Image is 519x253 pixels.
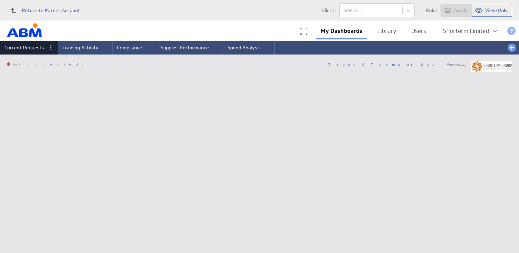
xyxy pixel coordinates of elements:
[58,41,113,55] li: Training Activity
[471,61,512,72] img: ShortTerm_Horizontal_RGB_300dpi%20-%20119%20by%2030%20pixels.jpg
[447,63,466,66] span: Powered by
[406,24,431,38] a: Users
[440,4,472,17] button: View as Admin
[454,7,468,13] span: Admin
[300,28,307,35] div: Enter full screen (TV) mode
[7,62,83,67] span: Not connected.
[22,8,80,13] span: Return to Parent Account
[472,4,512,17] button: View as View-Only
[4,45,44,51] span: Current Requests
[372,24,401,38] a: Library
[485,7,508,13] span: View-Only
[505,41,519,55] div: Add a dashboard
[227,45,261,51] span: Spend Analysis
[7,22,42,41] div: Go to my dashboards
[443,28,489,34] div: Shorterm Limited
[44,41,58,55] div: Menu
[322,8,336,13] span: Client:
[426,8,437,13] span: Role:
[343,8,399,13] div: Select...
[5,3,80,18] a: Return to Parent Account
[62,45,98,51] span: Training Activity
[161,45,209,51] span: Supplier Performance
[223,41,275,55] li: Spend Analysis
[328,62,439,67] a: Trust & Terms of Use
[7,23,42,39] img: Shorterm MI Reporting logo
[113,41,156,55] li: Compliance
[117,45,142,51] span: Compliance
[156,41,223,55] li: Supplier Performance
[316,24,367,38] a: My Dashboards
